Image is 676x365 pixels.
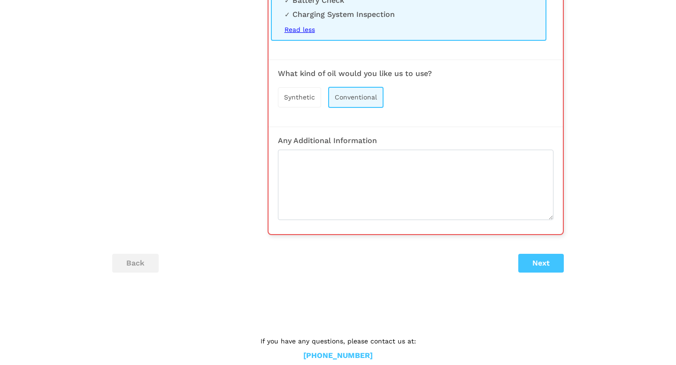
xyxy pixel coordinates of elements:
[284,10,533,19] li: Charging System Inspection
[112,254,159,273] button: back
[284,26,315,33] span: Read less
[278,137,553,145] h3: Any Additional Information
[335,93,377,101] span: Conventional
[190,336,486,346] p: If you have any questions, please contact us at:
[284,93,315,101] span: Synthetic
[303,351,373,361] a: [PHONE_NUMBER]
[278,69,553,78] h3: What kind of oil would you like us to use?
[518,254,564,273] button: Next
